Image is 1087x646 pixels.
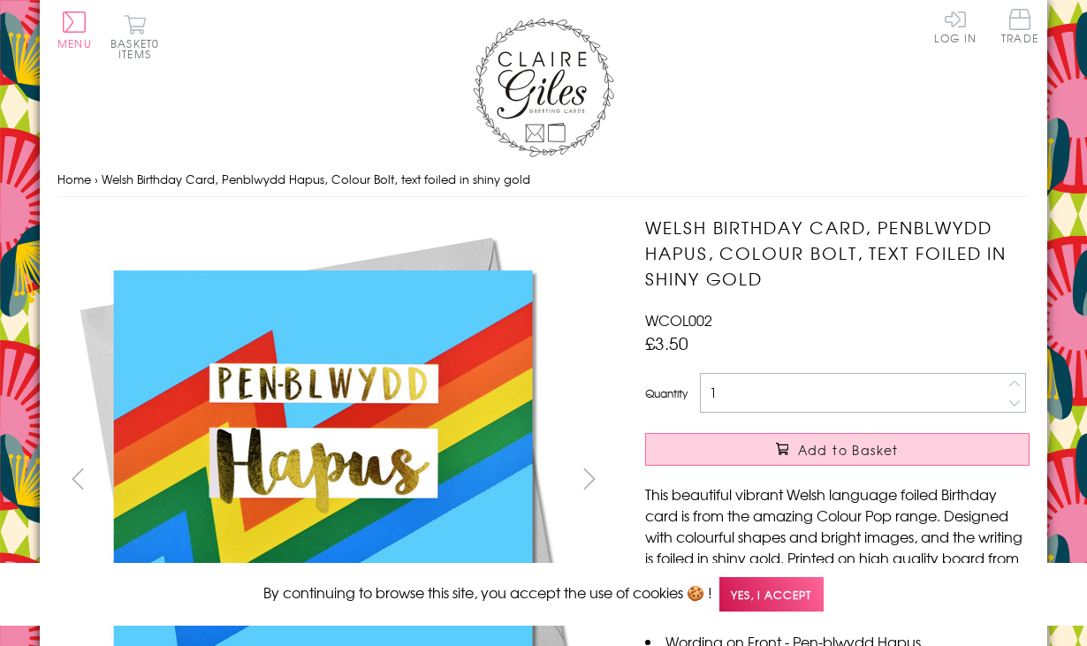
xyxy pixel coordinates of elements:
[473,18,614,157] img: Claire Giles Greetings Cards
[102,171,530,187] span: Welsh Birthday Card, Penblwydd Hapus, Colour Bolt, text foiled in shiny gold
[645,215,1030,291] h1: Welsh Birthday Card, Penblwydd Hapus, Colour Bolt, text foiled in shiny gold
[798,441,899,459] span: Add to Basket
[57,162,1030,198] nav: breadcrumbs
[110,14,159,59] button: Basket0 items
[57,459,97,498] button: prev
[57,171,91,187] a: Home
[645,331,688,355] span: £3.50
[645,433,1030,466] button: Add to Basket
[645,483,1030,611] p: This beautiful vibrant Welsh language foiled Birthday card is from the amazing Colour Pop range. ...
[1001,9,1038,43] span: Trade
[719,577,824,612] span: Yes, I accept
[570,459,610,498] button: next
[645,385,688,401] label: Quantity
[1001,9,1038,47] a: Trade
[57,35,92,51] span: Menu
[95,171,98,187] span: ›
[118,35,159,62] span: 0 items
[645,309,712,331] span: WCOL002
[934,9,977,43] a: Log In
[57,11,92,49] button: Menu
